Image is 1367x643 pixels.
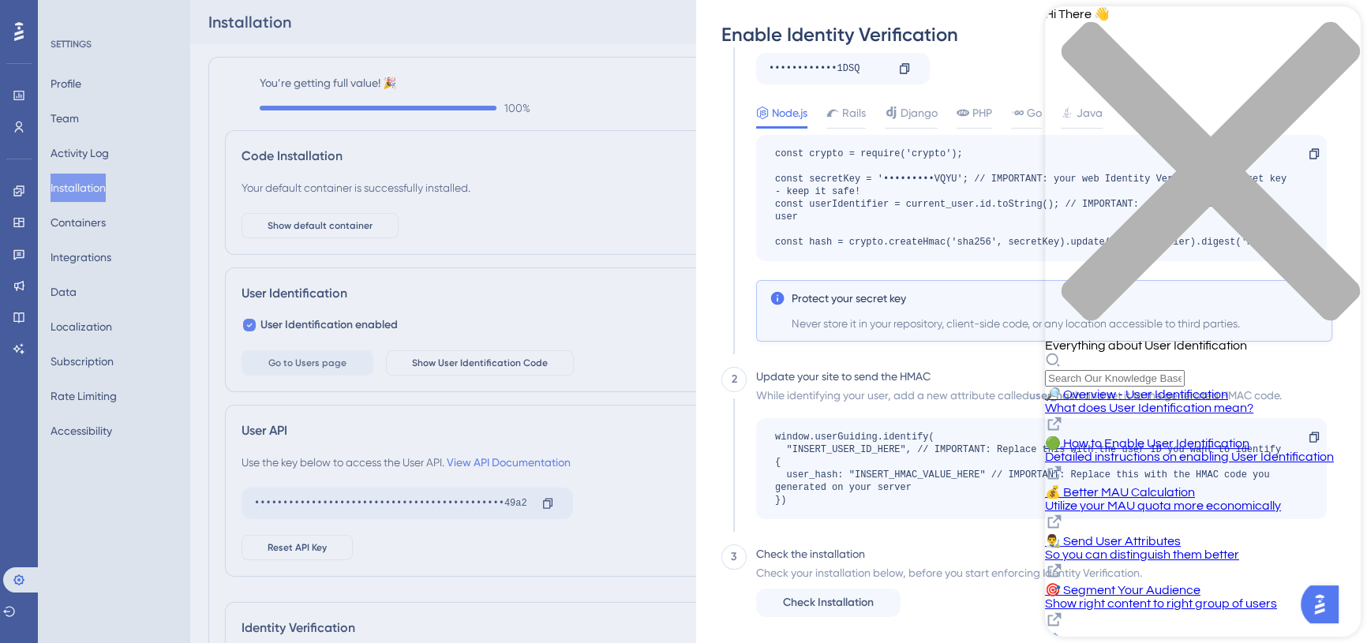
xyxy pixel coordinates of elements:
span: Never store it in your repository, client-side code, or any location accessible to third parties. [792,314,1319,333]
span: PHP [972,103,992,122]
div: Check your installation below, before you start enforcing Identity Verification. [756,563,1142,582]
div: const crypto = require('crypto'); const secretKey = '•••••••••VQYU'; // IMPORTANT: your web Ident... [775,148,1292,249]
div: Update your site to send the HMAC [756,367,931,386]
div: 2 [732,370,737,389]
img: launcher-image-alternative-text [5,9,33,38]
div: ••••••••••••1DSQ [769,56,886,81]
span: User Identification [13,4,110,23]
div: window.userGuiding.identify( "INSERT_USER_ID_HERE", // IMPORTANT: Replace this with the user ID y... [775,431,1292,507]
b: user_hash [1029,389,1081,402]
div: Enable Identity Verification [721,22,1345,47]
div: While identifying your user, add a new attribute called and set it to the generated HMAC code. [756,386,1327,406]
span: Protect your secret key [792,289,906,308]
span: Rails [842,103,866,122]
div: 3 [731,548,737,566]
span: Node.js [772,103,807,122]
div: Check the installation [756,544,865,563]
span: Go [1027,103,1042,122]
button: Check Installation [756,589,901,617]
span: Check Installation [783,593,874,612]
span: Django [901,103,938,122]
